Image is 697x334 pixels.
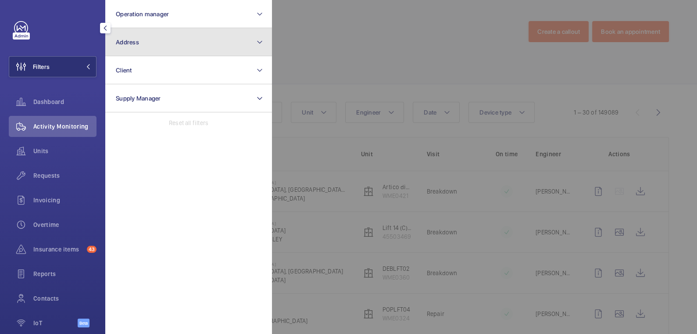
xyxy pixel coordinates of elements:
[33,319,78,327] span: IoT
[33,97,97,106] span: Dashboard
[33,122,97,131] span: Activity Monitoring
[33,147,97,155] span: Units
[33,196,97,205] span: Invoicing
[33,269,97,278] span: Reports
[33,62,50,71] span: Filters
[33,294,97,303] span: Contacts
[78,319,89,327] span: Beta
[9,56,97,77] button: Filters
[33,171,97,180] span: Requests
[87,246,97,253] span: 43
[33,245,83,254] span: Insurance items
[33,220,97,229] span: Overtime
